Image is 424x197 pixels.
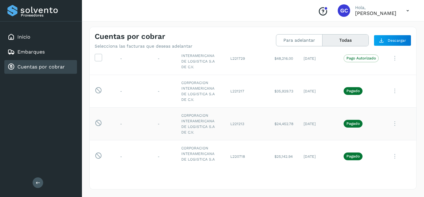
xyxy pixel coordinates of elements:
td: CORPORACION INTERAMERICANA DE LOGISTICA S.A DE C.V. [176,107,225,140]
button: Descargar [374,35,411,46]
td: $24,452.78 [269,107,299,140]
button: Para adelantar [276,35,323,46]
td: - [115,75,153,107]
td: L221729 [225,42,269,75]
td: L221217 [225,75,269,107]
a: Cuentas por cobrar [17,64,65,70]
td: CORPORACION INTERAMERICANA DE LOGISTICA S.A DE C.V. [176,140,225,173]
button: Todas [323,35,368,46]
span: Descargar [388,38,406,43]
td: $35,929.73 [269,75,299,107]
td: - [153,107,176,140]
div: Embarques [4,45,77,59]
td: [DATE] [299,75,339,107]
p: Pagado [346,154,360,158]
h4: Cuentas por cobrar [95,32,165,41]
p: Genaro Cortez Godínez [355,10,396,16]
a: Inicio [17,34,30,40]
td: CORPORACION INTERAMERICANA DE LOGISTICA S.A DE C.V. [176,42,225,75]
td: - [115,42,153,75]
td: - [115,107,153,140]
td: [DATE] [299,140,339,173]
div: Cuentas por cobrar [4,60,77,74]
td: - [115,140,153,173]
td: CORPORACION INTERAMERICANA DE LOGISTICA S.A DE C.V. [176,75,225,107]
p: Selecciona las facturas que deseas adelantar [95,44,192,49]
p: Proveedores [21,13,74,17]
td: $48,216.00 [269,42,299,75]
td: L220718 [225,140,269,173]
td: - [153,42,176,75]
td: [DATE] [299,42,339,75]
td: - [153,140,176,173]
p: Pagado [346,121,360,126]
td: L221213 [225,107,269,140]
p: Pago Autorizado [346,56,376,60]
td: $25,142.94 [269,140,299,173]
td: - [153,75,176,107]
a: Embarques [17,49,45,55]
div: Inicio [4,30,77,44]
p: Pagado [346,89,360,93]
p: Hola, [355,5,396,10]
td: [DATE] [299,107,339,140]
